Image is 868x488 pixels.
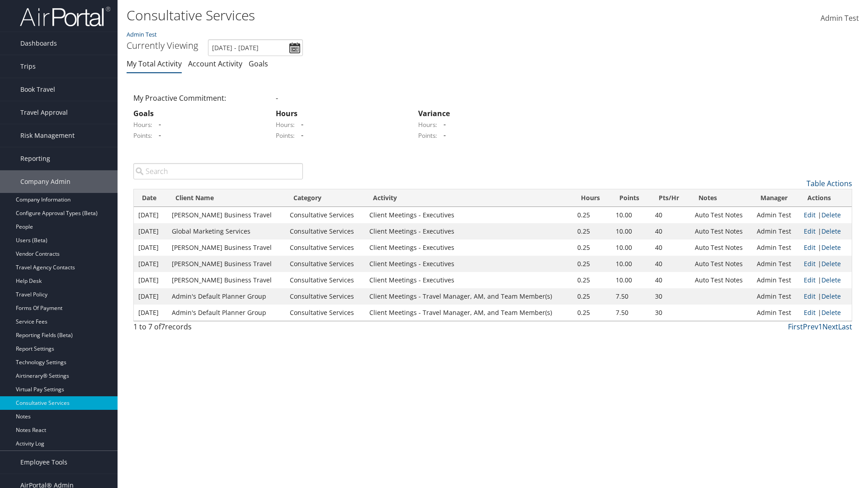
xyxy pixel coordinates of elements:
[133,131,152,140] label: Points:
[285,189,365,207] th: Category: activate to sort column ascending
[804,243,816,252] a: Edit
[134,305,167,321] td: [DATE]
[611,288,651,305] td: 7.50
[611,272,651,288] td: 10.00
[804,259,816,268] a: Edit
[154,119,161,129] span: -
[690,223,752,239] td: Auto Test Notes
[573,288,611,305] td: 0.25
[167,189,286,207] th: Client Name
[651,305,690,321] td: 30
[804,308,816,317] a: Edit
[133,108,154,118] strong: Goals
[167,272,286,288] td: [PERSON_NAME] Business Travel
[154,130,161,140] span: -
[20,55,36,78] span: Trips
[690,189,752,207] th: Notes
[365,305,573,321] td: Client Meetings - Travel Manager, AM, and Team Member(s)
[20,6,110,27] img: airportal-logo.png
[188,59,242,69] a: Account Activity
[127,59,182,69] a: My Total Activity
[799,223,852,239] td: |
[799,207,852,223] td: |
[821,292,841,300] a: Delete
[365,256,573,272] td: Client Meetings - Executives
[365,189,573,207] th: Activity: activate to sort column ascending
[573,305,611,321] td: 0.25
[651,207,690,223] td: 40
[134,189,167,207] th: Date: activate to sort column ascending
[167,207,286,223] td: [PERSON_NAME] Business Travel
[804,227,816,235] a: Edit
[127,93,269,103] div: My Proactive Commitment:
[167,288,286,305] td: Admin's Default Planner Group
[752,272,799,288] td: Admin Test
[807,178,852,188] a: Table Actions
[651,189,690,207] th: Pts/Hr
[285,239,365,256] td: Consultative Services
[133,321,303,337] div: 1 to 7 of records
[804,211,816,219] a: Edit
[690,272,752,288] td: Auto Test Notes
[821,259,841,268] a: Delete
[297,130,303,140] span: -
[134,256,167,272] td: [DATE]
[611,207,651,223] td: 10.00
[611,223,651,239] td: 10.00
[365,288,573,305] td: Client Meetings - Travel Manager, AM, and Team Member(s)
[611,256,651,272] td: 10.00
[249,59,268,69] a: Goals
[752,239,799,256] td: Admin Test
[418,131,437,140] label: Points:
[821,243,841,252] a: Delete
[285,288,365,305] td: Consultative Services
[167,305,286,321] td: Admin's Default Planner Group
[285,305,365,321] td: Consultative Services
[799,256,852,272] td: |
[20,170,71,193] span: Company Admin
[804,292,816,300] a: Edit
[418,120,437,129] label: Hours:
[276,108,297,118] strong: Hours
[752,256,799,272] td: Admin Test
[297,119,303,129] span: -
[20,78,55,101] span: Book Travel
[821,276,841,284] a: Delete
[439,119,446,129] span: -
[752,223,799,239] td: Admin Test
[285,223,365,239] td: Consultative Services
[752,189,799,207] th: Manager: activate to sort column ascending
[20,101,68,124] span: Travel Approval
[690,256,752,272] td: Auto Test Notes
[365,223,573,239] td: Client Meetings - Executives
[573,223,611,239] td: 0.25
[167,256,286,272] td: [PERSON_NAME] Business Travel
[208,39,303,56] input: [DATE] - [DATE]
[752,305,799,321] td: Admin Test
[690,207,752,223] td: Auto Test Notes
[651,288,690,305] td: 30
[799,239,852,256] td: |
[752,288,799,305] td: Admin Test
[20,451,67,474] span: Employee Tools
[821,211,841,219] a: Delete
[439,130,446,140] span: -
[611,239,651,256] td: 10.00
[134,239,167,256] td: [DATE]
[127,30,157,38] a: Admin Test
[365,272,573,288] td: Client Meetings - Executives
[651,272,690,288] td: 40
[799,305,852,321] td: |
[803,322,818,332] a: Prev
[818,322,822,332] a: 1
[573,189,611,207] th: Hours
[285,272,365,288] td: Consultative Services
[276,131,295,140] label: Points:
[285,207,365,223] td: Consultative Services
[20,32,57,55] span: Dashboards
[20,147,50,170] span: Reporting
[285,256,365,272] td: Consultative Services
[161,322,165,332] span: 7
[418,108,450,118] strong: Variance
[804,276,816,284] a: Edit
